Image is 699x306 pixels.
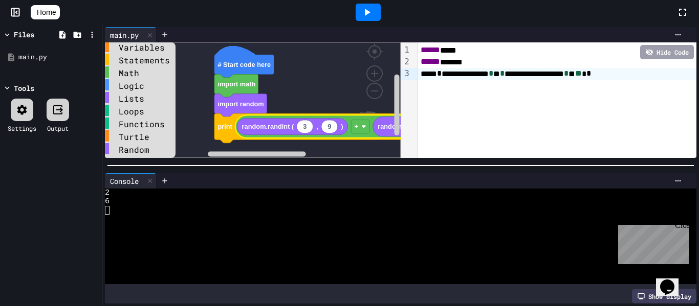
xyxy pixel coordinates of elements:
[217,123,232,130] text: print
[401,56,411,68] div: 2
[640,45,694,59] div: Hide Code
[8,124,36,133] div: Settings
[105,197,110,206] span: 6
[217,80,255,88] text: import math
[37,7,56,17] span: Home
[316,123,318,130] text: ,
[378,123,430,130] text: random.randint (
[105,189,110,197] span: 2
[14,29,34,40] div: Files
[47,124,69,133] div: Output
[105,30,144,40] div: main.py
[4,4,71,65] div: Chat with us now!Close
[217,61,271,68] text: # Start code here
[401,44,411,56] div: 1
[341,123,343,130] text: )
[217,100,264,108] text: import random
[14,83,34,93] div: Tools
[632,289,696,303] div: Show display
[105,176,144,186] div: Console
[303,123,307,130] text: 3
[614,221,689,264] iframe: chat widget
[242,123,294,130] text: random.randint (
[656,265,689,296] iframe: chat widget
[31,5,60,19] a: Home
[355,123,358,130] text: +
[105,173,157,189] div: Console
[327,123,331,130] text: 9
[105,42,401,158] div: Blockly Workspace
[105,27,157,42] div: main.py
[18,52,98,62] div: main.py
[401,68,411,80] div: 3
